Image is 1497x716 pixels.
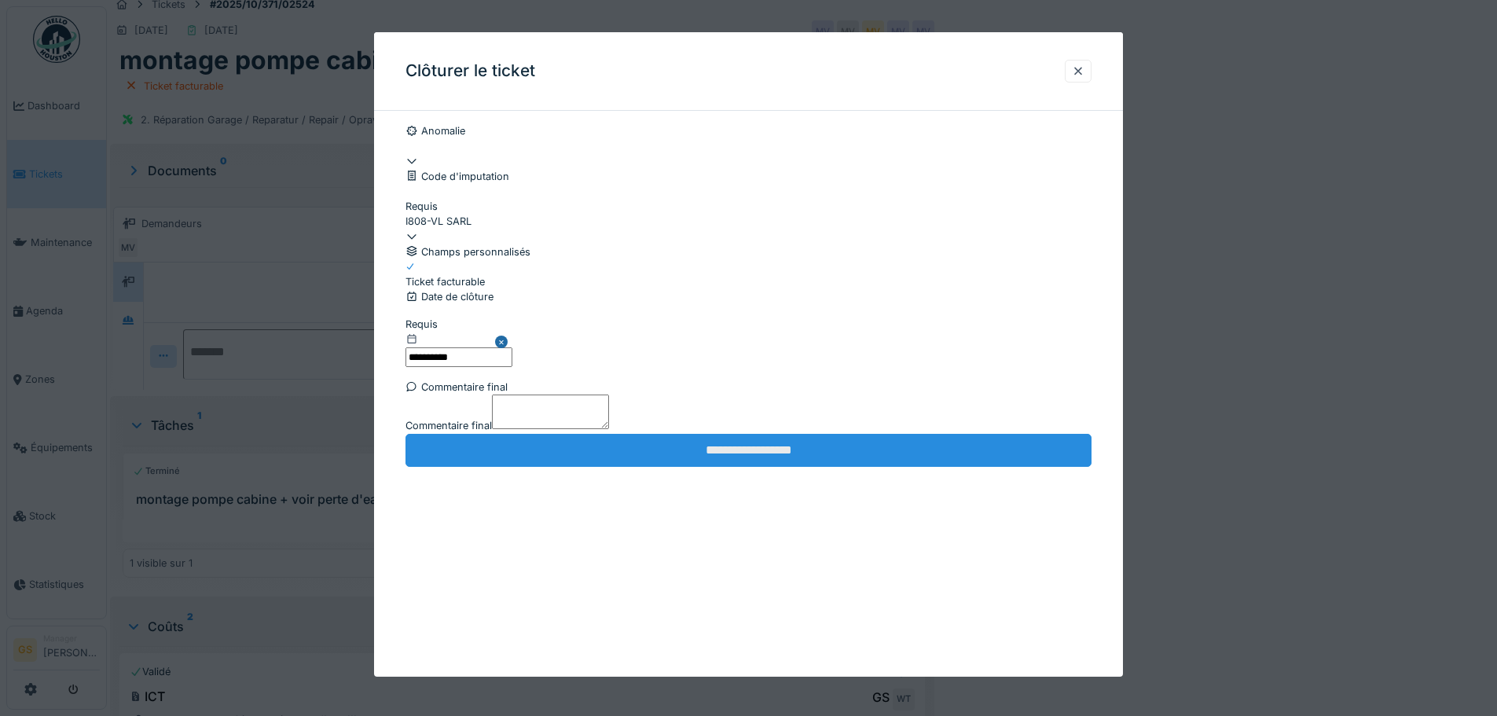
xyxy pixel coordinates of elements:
[405,199,1092,214] div: Requis
[405,214,1092,229] div: I808-VL SARL
[405,317,512,332] div: Requis
[405,289,1092,304] div: Date de clôture
[495,317,512,367] button: Close
[405,169,1092,184] div: Code d'imputation
[405,244,1092,259] div: Champs personnalisés
[405,418,492,433] label: Commentaire final
[405,61,535,81] h3: Clôturer le ticket
[405,274,485,289] div: Ticket facturable
[405,123,1092,138] div: Anomalie
[405,380,1092,395] div: Commentaire final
